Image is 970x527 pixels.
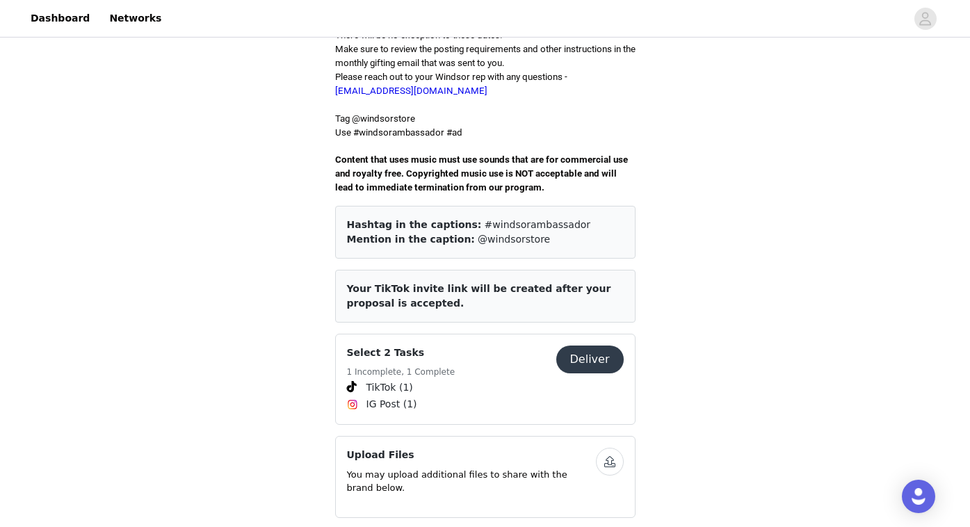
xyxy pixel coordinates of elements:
span: Content that uses music must use sounds that are for commercial use and royalty free. Copyrighted... [335,154,630,193]
span: #windsorambassador [485,219,591,230]
span: IG Post (1) [366,397,417,412]
span: Mention in the caption: [347,234,475,245]
span: Tag @windsorstore [335,113,415,124]
span: Hashtag in the captions: [347,219,482,230]
img: Instagram Icon [347,399,358,410]
span: Your TikTok invite link will be created after your proposal is accepted. [347,283,611,309]
span: Please reach out to your Windsor rep with any questions - [335,72,567,96]
div: avatar [919,8,932,30]
span: TikTok (1) [366,380,413,395]
p: You may upload additional files to share with the brand below. [347,468,596,495]
a: [EMAIL_ADDRESS][DOMAIN_NAME] [335,86,487,96]
span: Use #windsorambassador #ad [335,127,462,138]
h4: Select 2 Tasks [347,346,455,360]
div: Open Intercom Messenger [902,480,935,513]
h5: 1 Incomplete, 1 Complete [347,366,455,378]
a: Dashboard [22,3,98,34]
span: Make sure to review the posting requirements and other instructions in the monthly gifting email ... [335,44,636,68]
a: Networks [101,3,170,34]
h4: Upload Files [347,448,596,462]
button: Deliver [556,346,624,373]
span: @windsorstore [478,234,550,245]
div: Select 2 Tasks [335,334,636,425]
